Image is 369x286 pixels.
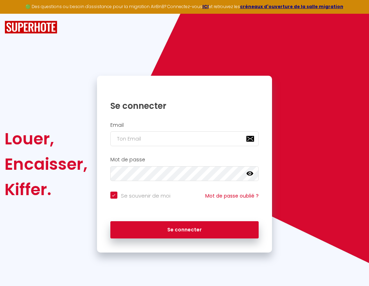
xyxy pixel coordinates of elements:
[5,21,57,34] img: SuperHote logo
[240,4,343,10] a: créneaux d'ouverture de la salle migration
[110,131,259,146] input: Ton Email
[5,126,88,151] div: Louer,
[110,157,259,163] h2: Mot de passe
[110,221,259,239] button: Se connecter
[110,122,259,128] h2: Email
[5,151,88,177] div: Encaisser,
[110,100,259,111] h1: Se connecter
[5,177,88,202] div: Kiffer.
[202,4,209,10] a: ICI
[205,192,259,199] a: Mot de passe oublié ?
